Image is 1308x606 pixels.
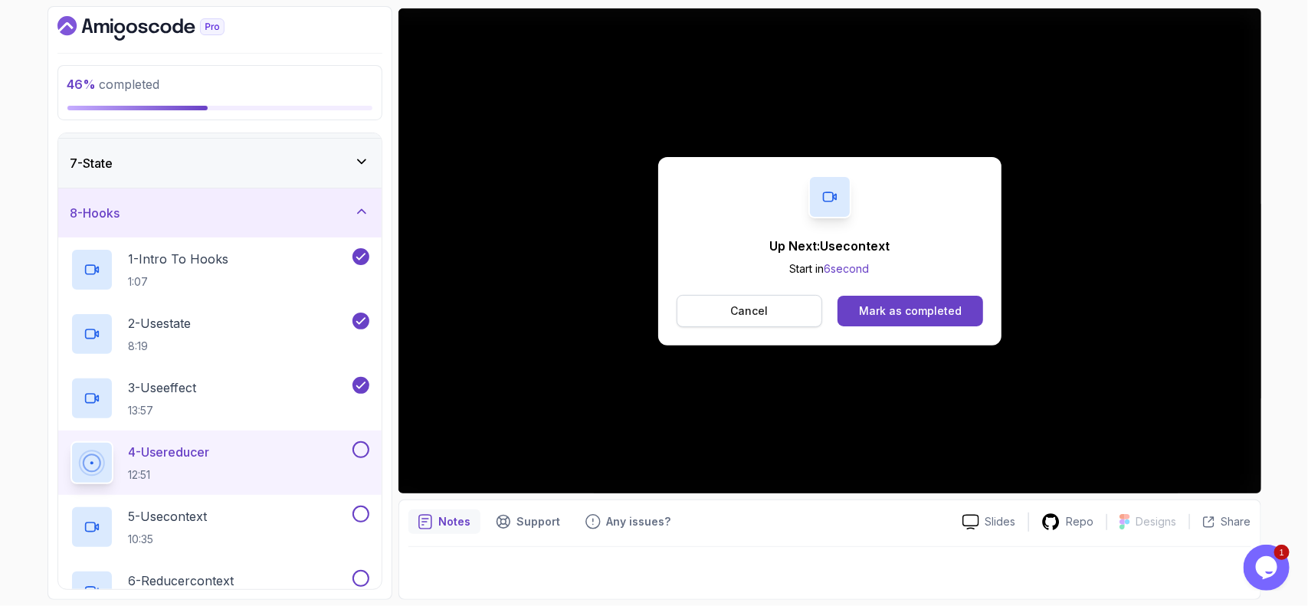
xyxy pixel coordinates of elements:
h3: 8 - Hooks [70,204,120,222]
a: Repo [1029,513,1106,532]
p: Up Next: Usecontext [769,237,890,255]
p: Start in [769,261,890,277]
button: Support button [487,509,570,534]
h3: 7 - State [70,154,113,172]
p: 10:35 [129,532,208,547]
iframe: chat widget [1244,545,1293,591]
button: notes button [408,509,480,534]
span: 46 % [67,77,97,92]
p: 8:19 [129,339,192,354]
button: 2-Usestate8:19 [70,313,369,355]
p: Repo [1067,514,1094,529]
p: Any issues? [607,514,671,529]
button: 1-Intro To Hooks1:07 [70,248,369,291]
p: Share [1221,514,1251,529]
p: Notes [439,514,471,529]
button: 8-Hooks [58,188,382,237]
iframe: 4 - useReducer [398,8,1261,493]
p: Slides [985,514,1016,529]
p: 12:51 [129,467,210,483]
p: 2 - Usestate [129,314,192,332]
p: Cancel [730,303,768,319]
p: 3 - Useeffect [129,378,197,397]
button: 5-Usecontext10:35 [70,506,369,549]
p: 1:07 [129,274,229,290]
button: Feedback button [576,509,680,534]
button: Cancel [677,295,823,327]
div: Mark as completed [859,303,962,319]
a: Slides [950,514,1028,530]
button: 3-Useeffect13:57 [70,377,369,420]
a: Dashboard [57,16,260,41]
span: completed [67,77,160,92]
p: Support [517,514,561,529]
p: 6 - Reducercontext [129,572,234,590]
button: 7-State [58,139,382,188]
p: 13:57 [129,403,197,418]
button: 4-Usereducer12:51 [70,441,369,484]
button: Mark as completed [838,296,982,326]
button: Share [1189,514,1251,529]
p: 5 - Usecontext [129,507,208,526]
span: 6 second [824,262,870,275]
p: Designs [1136,514,1177,529]
p: 1 - Intro To Hooks [129,250,229,268]
p: 4 - Usereducer [129,443,210,461]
